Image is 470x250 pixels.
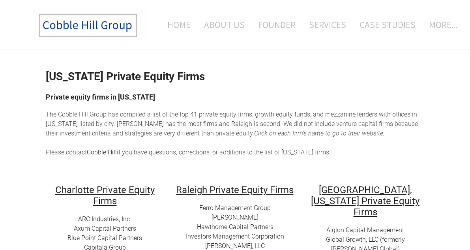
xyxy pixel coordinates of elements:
a: Axum Capital Partners [74,225,136,232]
a: more... [423,8,457,41]
a: ARC I​ndustries, Inc. [78,215,131,223]
a: Founder [252,8,301,41]
img: The Cobble Hill Group LLC [30,8,148,43]
a: About Us [198,8,251,41]
div: he top 41 private equity firms, growth equity funds, and mezzanine lenders with offices in [US_ST... [46,110,425,157]
font: Raleigh Private Equity Firms [176,184,294,195]
a: ​Blue Point Capital Partners [67,234,142,242]
font: Charlotte Private Equity Firms [55,184,155,207]
a: Services [303,8,352,41]
h2: ​ [176,184,294,195]
u: ​ [176,183,294,196]
a: Aiglon Capital Management [326,226,404,234]
span: The Cobble Hill Group has compiled a list of t [46,111,171,118]
a: Cobble Hill [87,148,117,156]
strong: [US_STATE] Private Equity Firms [46,70,205,83]
a: Ferro Management Group [199,204,271,212]
span: Please contact if you have questions, corrections, or additions to the list of [US_STATE] firms. [46,148,331,156]
a: Home [155,8,197,41]
a: [PERSON_NAME] [212,214,258,221]
a: Investors Management Corporation [186,233,284,240]
font: [GEOGRAPHIC_DATA], [US_STATE] Private Equity Firms [311,184,419,218]
em: Click on each firm's name to go to their website. ​ [254,130,385,137]
h2: ​ [46,184,164,206]
a: [PERSON_NAME], LLC [205,242,265,250]
font: Private equity firms in [US_STATE] [46,93,155,101]
a: Hawthorne Capital Partners [197,223,273,231]
a: Case Studies [354,8,421,41]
